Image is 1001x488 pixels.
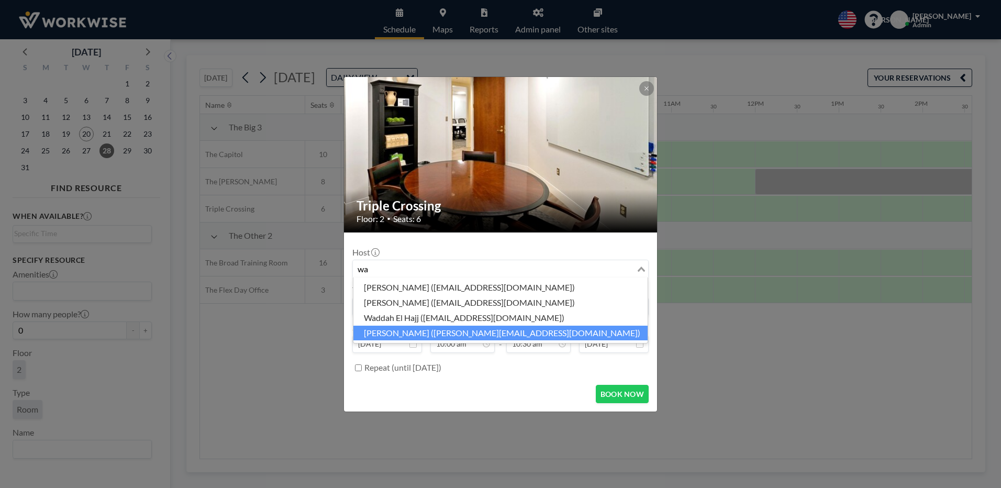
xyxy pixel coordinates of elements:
span: Floor: 2 [357,214,384,224]
label: Host [352,247,379,258]
button: BOOK NOW [596,385,649,403]
label: Start date [352,323,388,333]
li: Waddah El Hajj ([EMAIL_ADDRESS][DOMAIN_NAME]) [353,310,648,326]
li: [PERSON_NAME] ([EMAIL_ADDRESS][DOMAIN_NAME]) [353,280,648,295]
h2: Triple Crossing [357,198,646,214]
label: Title [352,285,377,295]
img: 537.jpg [344,37,658,272]
li: [PERSON_NAME] ([PERSON_NAME][EMAIL_ADDRESS][DOMAIN_NAME]) [353,326,648,341]
label: Repeat (until [DATE]) [364,362,441,373]
div: Search for option [353,260,648,278]
span: Seats: 6 [393,214,421,224]
span: • [387,215,391,223]
li: [PERSON_NAME] ([EMAIL_ADDRESS][DOMAIN_NAME]) [353,295,648,310]
input: Search for option [354,262,635,276]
